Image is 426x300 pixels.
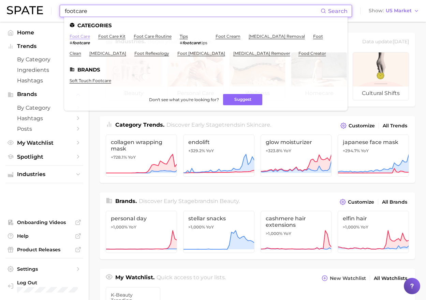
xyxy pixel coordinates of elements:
[380,198,409,207] a: All Brands
[157,273,226,283] h2: Quick access to your lists.
[343,148,360,153] span: +294.7%
[188,148,205,153] span: +329.2%
[223,94,262,105] button: Suggest
[64,5,321,17] input: Search here for a brand, industry, or ingredient
[70,34,90,39] a: foot care
[5,152,83,162] a: Spotlight
[111,215,172,222] span: personal day
[128,155,136,160] span: YoY
[17,126,72,132] span: Posts
[343,224,359,230] span: >1,000%
[129,224,136,230] span: YoY
[98,34,126,39] a: foot care kit
[349,123,375,129] span: Customize
[111,155,127,160] span: +728.1%
[111,224,128,230] span: >1,000%
[115,122,164,128] span: Category Trends .
[353,52,409,100] a: cultural shifts
[320,273,368,283] button: New Watchlist
[374,275,407,281] span: All Watchlists
[348,199,374,205] span: Customize
[5,27,83,38] a: Home
[17,219,72,225] span: Onboarding Videos
[139,198,240,204] span: Discover Early Stage brands in .
[338,211,409,253] a: elfin hair>1,000% YoY
[216,34,240,39] a: foot cream
[70,51,81,56] a: clean
[343,139,404,145] span: japanese face mask
[17,115,72,122] span: Hashtags
[89,51,126,56] a: [MEDICAL_DATA]
[5,244,83,255] a: Product Releases
[220,198,239,204] span: beauty
[206,224,214,230] span: YoY
[70,78,111,83] a: soft touch footcare
[233,51,290,56] a: [MEDICAL_DATA] remover
[361,148,369,154] span: YoY
[338,197,376,207] button: Customize
[261,211,332,253] a: cashmere hair extensions>1,000% YoY
[17,171,72,177] span: Industries
[372,274,409,283] a: All Watchlists
[247,122,270,128] span: skincare
[382,199,407,205] span: All Brands
[17,67,72,73] span: Ingredients
[183,211,254,253] a: stellar snacks>1,000% YoY
[17,29,72,36] span: Home
[17,154,72,160] span: Spotlight
[17,91,72,97] span: Brands
[266,148,282,153] span: +323.8%
[70,67,342,73] li: Brands
[5,41,83,51] button: Trends
[361,224,368,230] span: YoY
[106,135,177,177] a: collagen wrapping mask+728.1% YoY
[266,139,327,145] span: glow moisturizer
[17,43,72,49] span: Trends
[200,40,207,45] span: tips
[5,231,83,241] a: Help
[17,77,72,84] span: Hashtags
[17,247,72,253] span: Product Releases
[115,198,137,204] span: Brands .
[5,65,83,75] a: Ingredients
[180,40,182,45] span: #
[180,34,188,39] a: tips
[330,275,366,281] span: New Watchlist
[188,139,249,145] span: endolift
[17,105,72,111] span: by Category
[5,138,83,148] a: My Watchlist
[111,139,172,152] span: collagen wrapping mask
[5,264,83,274] a: Settings
[106,211,177,253] a: personal day>1,000% YoY
[328,8,348,14] span: Search
[5,278,83,295] a: Log out. Currently logged in with e-mail ashort@axbeauty.com.
[339,121,377,130] button: Customize
[7,6,43,14] img: SPATE
[149,97,219,102] span: Don't see what you're looking for?
[283,231,291,236] span: YoY
[367,6,421,15] button: ShowUS Market
[249,34,305,39] a: [MEDICAL_DATA] removal
[313,34,323,39] a: foot
[166,122,271,128] span: Discover Early Stage trends in .
[5,102,83,113] a: by Category
[283,148,291,154] span: YoY
[381,121,409,130] a: All Trends
[5,89,83,99] button: Brands
[188,224,205,230] span: >1,000%
[261,135,332,177] a: glow moisturizer+323.8% YoY
[17,140,72,146] span: My Watchlist
[343,215,404,222] span: elfin hair
[134,51,169,56] a: foot reflexology
[17,280,78,286] span: Log Out
[115,273,155,283] h1: My Watchlist.
[177,51,225,56] a: foot [MEDICAL_DATA]
[5,217,83,227] a: Onboarding Videos
[72,40,90,45] em: footcare
[183,135,254,177] a: endolift+329.2% YoY
[353,86,409,100] span: cultural shifts
[298,51,326,56] a: food creator
[17,266,72,272] span: Settings
[134,34,172,39] a: foot care routine
[266,231,282,236] span: >1,000%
